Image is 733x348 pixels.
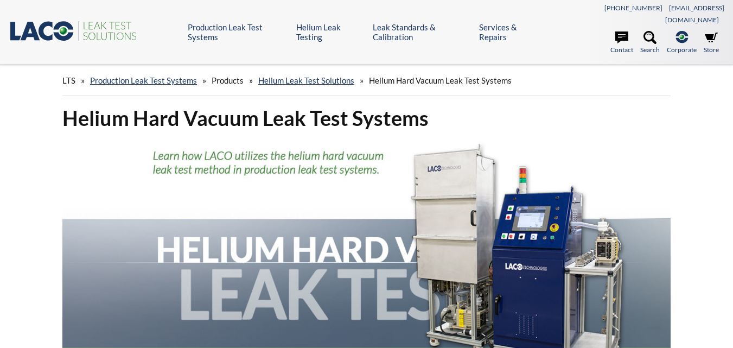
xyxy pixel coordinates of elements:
span: Products [212,75,244,85]
a: Production Leak Test Systems [90,75,197,85]
a: [PHONE_NUMBER] [604,4,662,12]
a: [EMAIL_ADDRESS][DOMAIN_NAME] [665,4,724,24]
span: Helium Hard Vacuum Leak Test Systems [369,75,512,85]
a: Helium Leak Testing [296,22,364,42]
a: Leak Standards & Calibration [373,22,471,42]
a: Production Leak Test Systems [188,22,289,42]
h1: Helium Hard Vacuum Leak Test Systems [62,105,671,131]
a: Search [640,31,660,55]
div: » » » » [62,65,671,96]
a: Store [704,31,719,55]
span: LTS [62,75,75,85]
a: Helium Leak Test Solutions [258,75,354,85]
span: Corporate [667,45,697,55]
a: Contact [610,31,633,55]
a: Services & Repairs [479,22,543,42]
